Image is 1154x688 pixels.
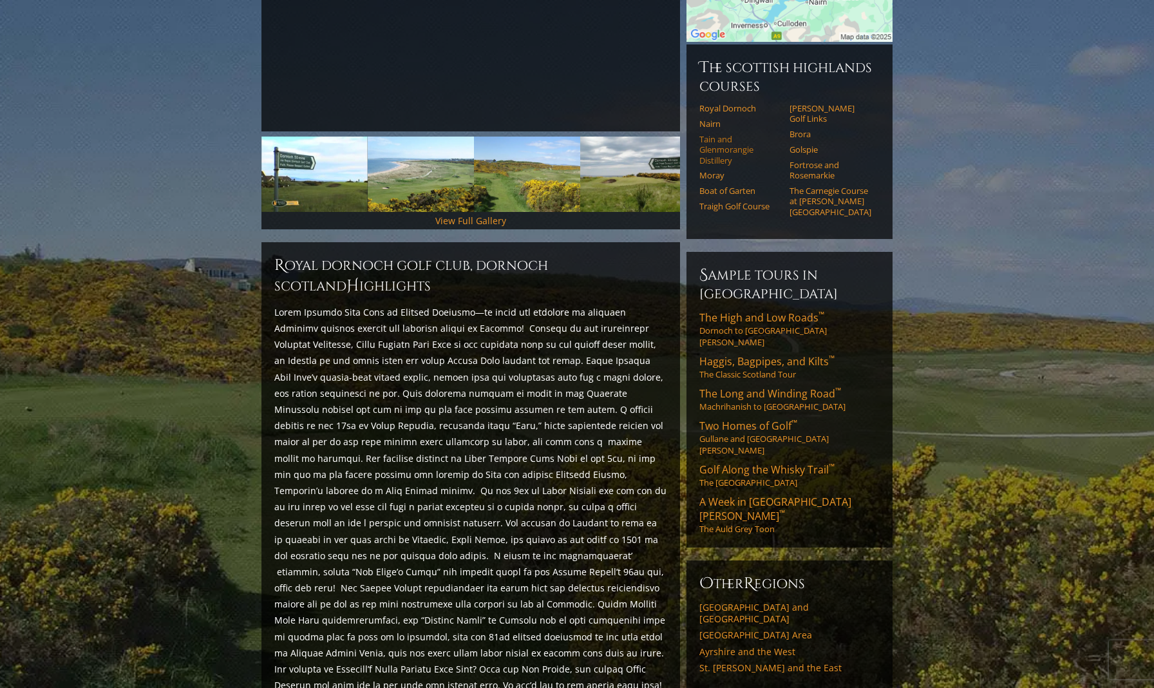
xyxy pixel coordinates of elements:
[699,387,841,401] span: The Long and Winding Road
[699,265,880,303] h6: Sample Tours in [GEOGRAPHIC_DATA]
[699,186,781,196] a: Boat of Garten
[699,662,880,674] a: St. [PERSON_NAME] and the East
[274,255,667,296] h2: Royal Dornoch Golf Club, Dornoch Scotland ighlights
[790,186,871,217] a: The Carnegie Course at [PERSON_NAME][GEOGRAPHIC_DATA]
[829,353,835,364] sup: ™
[699,495,851,523] span: A Week in [GEOGRAPHIC_DATA][PERSON_NAME]
[818,309,824,320] sup: ™
[829,461,835,472] sup: ™
[699,57,880,95] h6: The Scottish Highlands Courses
[779,508,785,519] sup: ™
[699,463,880,488] a: Golf Along the Whisky Trail™The [GEOGRAPHIC_DATA]
[790,103,871,124] a: [PERSON_NAME] Golf Links
[699,201,781,211] a: Traigh Golf Course
[699,495,880,535] a: A Week in [GEOGRAPHIC_DATA][PERSON_NAME]™The Auld Grey Toon
[699,170,781,180] a: Moray
[346,276,359,296] span: H
[699,387,880,412] a: The Long and Winding Road™Machrihanish to [GEOGRAPHIC_DATA]
[699,103,781,113] a: Royal Dornoch
[699,354,835,368] span: Haggis, Bagpipes, and Kilts
[699,354,880,380] a: Haggis, Bagpipes, and Kilts™The Classic Scotland Tour
[435,215,506,227] a: View Full Gallery
[699,419,880,456] a: Two Homes of Golf™Gullane and [GEOGRAPHIC_DATA][PERSON_NAME]
[790,160,871,181] a: Fortrose and Rosemarkie
[699,602,880,624] a: [GEOGRAPHIC_DATA] and [GEOGRAPHIC_DATA]
[699,573,880,594] h6: ther egions
[699,311,824,325] span: The High and Low Roads
[791,417,797,428] sup: ™
[835,385,841,396] sup: ™
[699,119,781,129] a: Nairn
[699,629,880,641] a: [GEOGRAPHIC_DATA] Area
[790,144,871,155] a: Golspie
[790,129,871,139] a: Brora
[699,573,714,594] span: O
[699,463,835,477] span: Golf Along the Whisky Trail
[699,311,880,348] a: The High and Low Roads™Dornoch to [GEOGRAPHIC_DATA][PERSON_NAME]
[699,646,880,658] a: Ayrshire and the West
[699,419,797,433] span: Two Homes of Golf
[744,573,754,594] span: R
[699,134,781,166] a: Tain and Glenmorangie Distillery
